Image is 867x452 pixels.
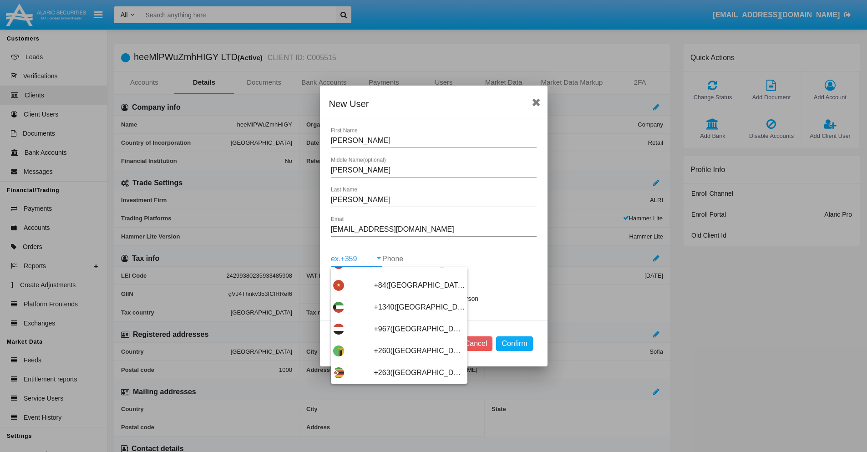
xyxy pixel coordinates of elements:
span: +260([GEOGRAPHIC_DATA]) [374,340,465,362]
span: +967([GEOGRAPHIC_DATA]) [374,318,465,340]
button: Cancel [459,336,493,351]
div: New User [329,96,538,111]
button: Confirm [496,336,532,351]
span: +1340([GEOGRAPHIC_DATA], [GEOGRAPHIC_DATA]) [374,296,465,318]
span: +263([GEOGRAPHIC_DATA]) [374,362,465,384]
span: +84([GEOGRAPHIC_DATA]) [374,274,465,296]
